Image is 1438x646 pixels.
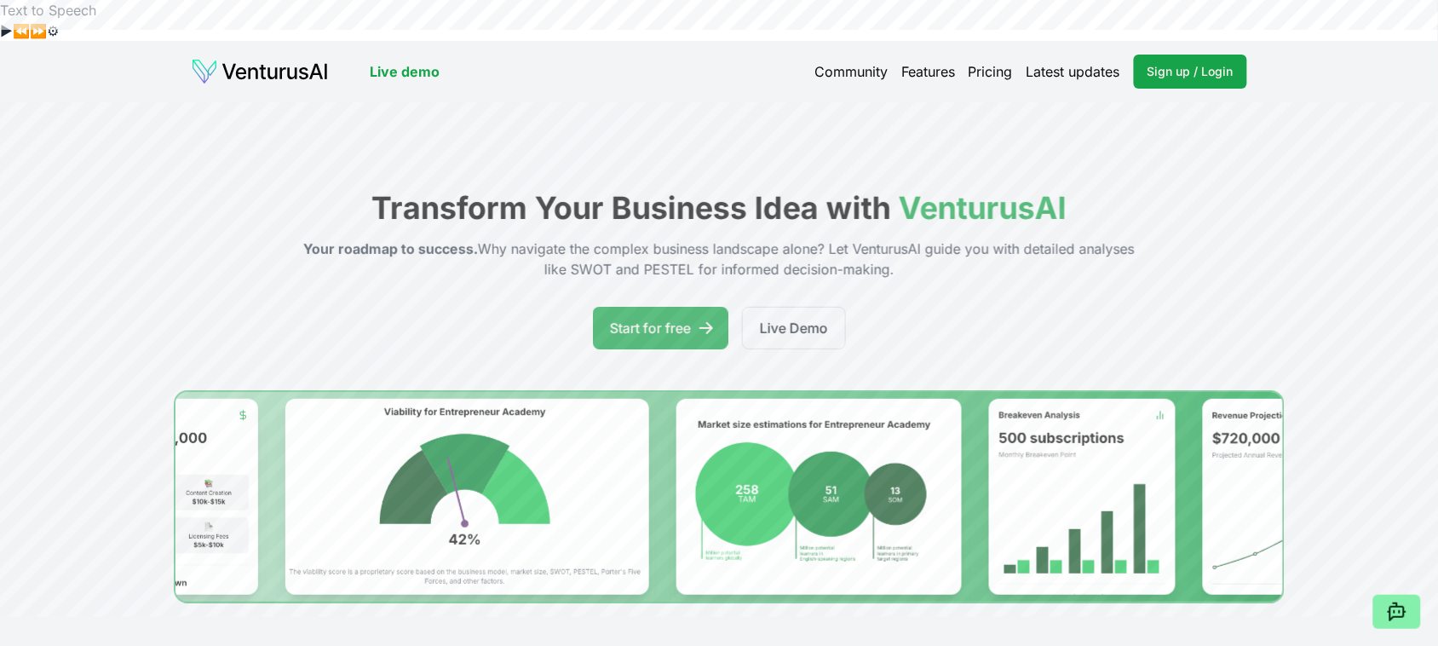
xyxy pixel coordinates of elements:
button: Previous [13,20,30,41]
a: Pricing [969,61,1013,82]
button: Settings [47,20,59,41]
a: Features [901,61,955,82]
button: Forward [30,20,47,41]
a: Sign up / Login [1134,55,1247,89]
a: Live demo [370,61,440,82]
span: Sign up / Login [1148,63,1234,80]
a: Latest updates [1027,61,1120,82]
img: logo [191,58,329,85]
a: Community [814,61,888,82]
